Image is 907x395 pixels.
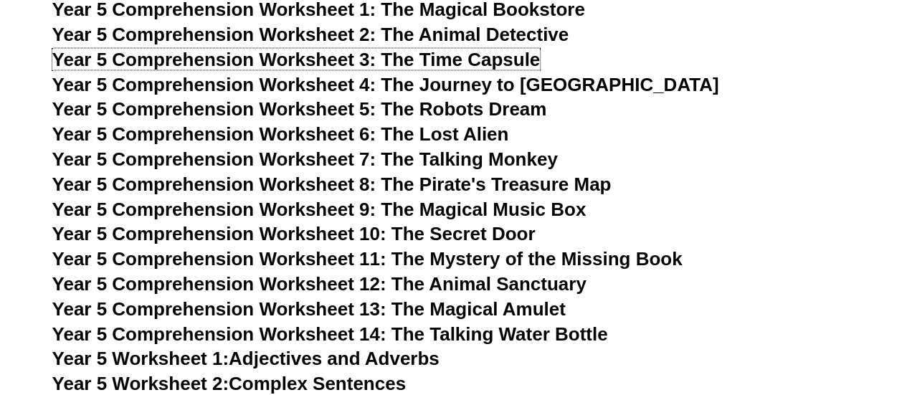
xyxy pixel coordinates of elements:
a: Year 5 Comprehension Worksheet 14: The Talking Water Bottle [52,323,608,344]
a: Year 5 Comprehension Worksheet 7: The Talking Monkey [52,148,558,169]
iframe: Chat Widget [668,233,907,395]
a: Year 5 Worksheet 2:Complex Sentences [52,372,406,394]
a: Year 5 Comprehension Worksheet 3: The Time Capsule [52,48,541,70]
a: Year 5 Comprehension Worksheet 5: The Robots Dream [52,97,547,119]
a: Year 5 Comprehension Worksheet 10: The Secret Door [52,222,536,244]
a: Year 5 Comprehension Worksheet 12: The Animal Sanctuary [52,272,587,294]
a: Year 5 Worksheet 1:Adjectives and Adverbs [52,347,440,368]
a: Year 5 Comprehension Worksheet 11: The Mystery of the Missing Book [52,247,683,269]
a: Year 5 Comprehension Worksheet 6: The Lost Alien [52,123,509,144]
a: Year 5 Comprehension Worksheet 9: The Magical Music Box [52,198,587,219]
span: Year 5 Worksheet 1: [52,347,229,368]
a: Year 5 Comprehension Worksheet 4: The Journey to [GEOGRAPHIC_DATA] [52,73,719,95]
a: Year 5 Comprehension Worksheet 13: The Magical Amulet [52,298,566,319]
a: Year 5 Comprehension Worksheet 2: The Animal Detective [52,23,569,44]
a: Year 5 Comprehension Worksheet 8: The Pirate's Treasure Map [52,173,612,194]
span: Year 5 Worksheet 2: [52,372,229,394]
